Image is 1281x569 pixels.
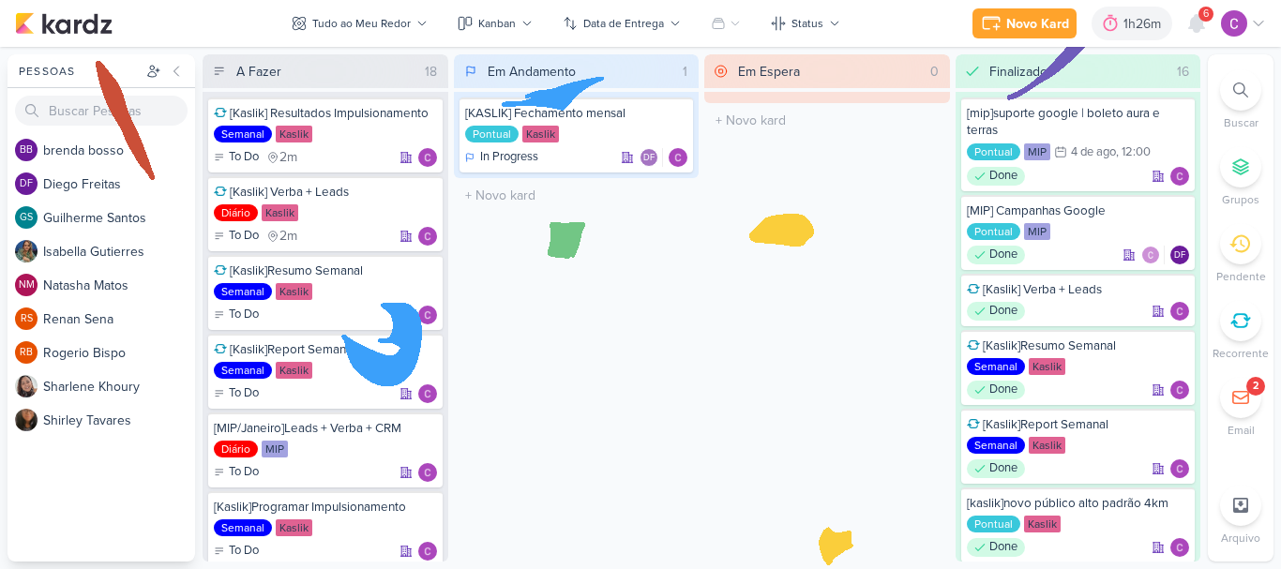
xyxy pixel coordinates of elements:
div: Pontual [465,126,519,142]
p: Grupos [1222,191,1259,208]
p: bb [20,145,33,156]
input: Buscar Pessoas [15,96,188,126]
div: [Kaslik]Report Semanal [967,416,1190,433]
img: Carlos Lima [418,306,437,324]
p: Done [989,381,1017,399]
img: Isabella Gutierres [15,240,38,262]
div: Novo Kard [1006,14,1069,34]
div: Responsável: Diego Freitas [1170,246,1189,264]
div: [MIP] Campanhas Google [967,202,1190,219]
div: Responsável: Carlos Lima [418,384,437,403]
div: Responsável: Carlos Lima [669,148,687,167]
div: último check-in há 2 meses [266,227,297,246]
div: [mip]suporte google | boleto aura e terras [967,105,1190,139]
div: Semanal [967,437,1025,454]
input: + Novo kard [708,107,946,134]
div: Colaboradores: Diego Freitas [640,148,663,167]
p: Done [989,167,1017,186]
div: 18 [417,62,445,82]
p: To Do [229,542,259,561]
div: [Kaslik] Verba + Leads [214,184,437,201]
p: Pendente [1216,268,1266,285]
p: To Do [229,306,259,324]
div: Em Andamento [488,62,576,82]
div: G u i l h e r m e S a n t o s [43,208,195,228]
div: S h i r l e y T a v a r e s [43,411,195,430]
div: Guilherme Santos [15,206,38,229]
div: Semanal [214,126,272,142]
div: último check-in há 2 meses [266,148,297,167]
div: S h a r l e n e K h o u r y [43,377,195,397]
div: A Fazer [236,62,281,82]
div: R o g e r i o B i s p o [43,343,195,363]
div: 1h26m [1123,14,1167,34]
div: Kaslik [276,362,312,379]
div: [Kaslik] Resultados Impulsionamento [214,105,437,122]
div: Done [967,167,1025,186]
div: Kaslik [276,283,312,300]
div: Responsável: Carlos Lima [418,306,437,324]
div: Diego Freitas [640,148,658,167]
div: Responsável: Carlos Lima [1170,459,1189,478]
div: [kaslik]novo público alto padrão 4km [967,495,1190,512]
div: Kaslik [522,126,559,142]
div: Responsável: Carlos Lima [418,227,437,246]
div: Responsável: Carlos Lima [418,542,437,561]
div: [Kaslik]Report Semanal [214,341,437,358]
div: Natasha Matos [15,274,38,296]
div: Finalizado [989,62,1047,82]
p: Email [1228,422,1255,439]
div: Pessoas [15,63,143,80]
div: Diário [214,441,258,457]
div: brenda bosso [15,139,38,161]
div: Em Espera [738,62,800,82]
div: Semanal [214,283,272,300]
div: Kaslik [1029,437,1065,454]
div: MIP [262,441,288,457]
p: RB [20,348,33,358]
span: 2m [279,151,297,164]
p: To Do [229,148,259,167]
div: Diego Freitas [1170,246,1189,264]
div: [KASLIK] Fechamento mensal [465,105,688,122]
div: Done [967,538,1025,557]
div: R e n a n S e n a [43,309,195,329]
div: Responsável: Carlos Lima [418,148,437,167]
img: Carlos Lima [1170,381,1189,399]
img: Carlos Lima [1221,10,1247,37]
img: Carlos Lima [418,384,437,403]
div: 16 [1169,62,1197,82]
div: MIP [1024,143,1050,160]
div: [Kaslik]Programar Impulsionamento [214,499,437,516]
img: Carlos Lima [418,227,437,246]
div: To Do [214,306,259,324]
div: Semanal [967,358,1025,375]
p: DF [643,154,655,163]
div: Responsável: Carlos Lima [1170,302,1189,321]
div: To Do [214,542,259,561]
img: Shirley Tavares [15,409,38,431]
div: To Do [214,227,259,246]
div: Kaslik [1024,516,1061,532]
div: Responsável: Carlos Lima [1170,167,1189,186]
li: Ctrl + F [1208,69,1273,131]
p: Buscar [1224,114,1258,131]
div: [Kaslik]Resumo Semanal [214,262,437,279]
div: Diário [214,204,258,221]
div: Colaboradores: Carlos Lima [1141,246,1165,264]
div: Done [967,302,1025,321]
img: Carlos Lima [418,148,437,167]
div: Pontual [967,516,1020,532]
div: To Do [214,384,259,403]
div: Rogerio Bispo [15,341,38,364]
div: Pontual [967,223,1020,240]
div: Done [967,246,1025,264]
div: Responsável: Carlos Lima [1170,381,1189,399]
img: Sharlene Khoury [15,375,38,397]
div: 4 de ago [1071,146,1116,158]
div: Done [967,459,1025,478]
div: 2 [1253,379,1258,394]
div: In Progress [465,148,538,167]
div: Responsável: Carlos Lima [418,463,437,482]
div: To Do [214,463,259,482]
